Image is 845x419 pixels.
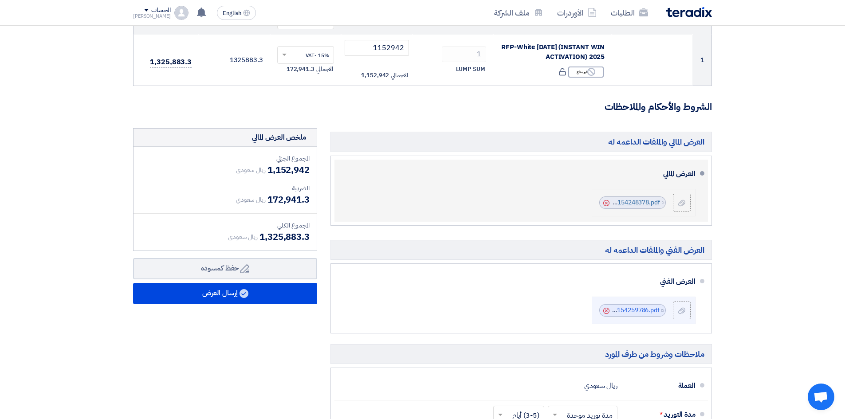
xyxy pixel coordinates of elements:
button: English [217,6,256,20]
span: 172,941.3 [287,65,314,74]
span: ريال سعودي [236,195,266,204]
div: العملة [625,375,696,396]
input: أدخل سعر الوحدة [345,40,409,56]
span: 1,325,883.3 [259,230,310,243]
div: [PERSON_NAME] [133,14,171,19]
input: RFQ_STEP1.ITEMS.2.AMOUNT_TITLE [442,46,486,62]
td: 1 [692,35,711,86]
a: الطلبات [604,2,655,23]
span: 1,152,942 [267,163,310,176]
span: 1,325,883.3 [150,57,192,68]
div: المجموع الجزئي [141,154,310,163]
ng-select: VAT [277,46,334,64]
img: profile_test.png [174,6,189,20]
button: إرسال العرض [133,283,317,304]
span: ريال سعودي [236,165,266,175]
span: English [223,10,241,16]
button: حفظ كمسوده [133,258,317,279]
div: ملخص العرض المالي [252,132,306,143]
a: الأوردرات [550,2,604,23]
span: 172,941.3 [267,193,310,206]
span: ريال سعودي [228,232,258,242]
h5: العرض المالي والملفات الداعمه له [330,132,712,152]
span: الاجمالي [316,65,333,74]
div: الحساب [151,7,170,14]
div: العرض المالي [349,163,696,184]
span: 1,152,942 [361,71,389,80]
div: الضريبة [141,184,310,193]
td: 1325883.3 [199,35,270,86]
span: LUMP SUM [456,65,485,74]
div: المجموع الكلي [141,221,310,230]
div: العرض الفني [349,271,696,292]
span: RFP-White [DATE] (INSTANT WIN ACTIVATION) 2025 [501,42,605,62]
h3: الشروط والأحكام والملاحظات [133,100,712,114]
div: ريال سعودي [584,377,617,394]
div: Open chat [808,384,834,410]
h5: ملاحظات وشروط من طرف المورد [330,344,712,364]
div: غير متاح [568,67,604,78]
img: Teradix logo [666,7,712,17]
h5: العرض الفني والملفات الداعمه له [330,240,712,260]
a: ملف الشركة [487,2,550,23]
span: الاجمالي [391,71,408,80]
